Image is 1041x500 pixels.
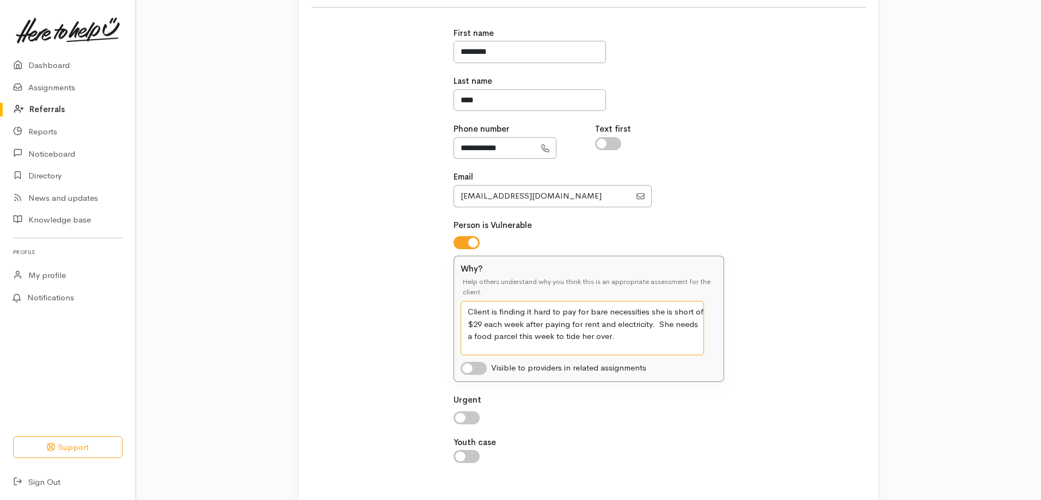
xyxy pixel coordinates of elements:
[491,362,646,375] div: Visible to providers in related assignments
[595,123,631,135] label: Text first
[454,436,496,449] label: Youth case
[13,436,123,459] button: Support
[461,263,482,275] label: Why?
[454,75,492,88] label: Last name
[461,277,717,301] div: Help others understand why you think this is an appropriate assessment for the client.
[454,394,481,406] label: Urgent
[13,245,123,260] h6: Profile
[454,171,473,183] label: Email
[454,123,510,135] label: Phone number
[454,27,494,40] label: First name
[454,219,532,232] label: Person is Vulnerable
